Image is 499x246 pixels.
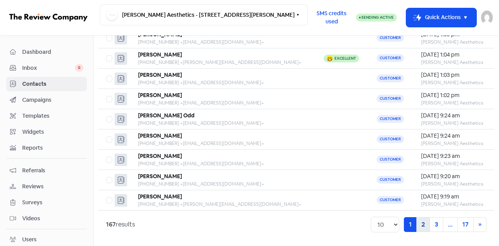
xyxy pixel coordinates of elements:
div: [DATE] 9:20 am [421,172,487,181]
a: 17 [457,217,474,232]
b: [PERSON_NAME] Odd [138,112,195,119]
div: [DATE] 9:24 am [421,111,487,120]
a: Videos [6,211,87,226]
a: Sending Active [356,13,397,22]
span: » [478,220,481,228]
div: [PHONE_NUMBER] <[EMAIL_ADDRESS][DOMAIN_NAME]> [138,39,308,46]
span: Referrals [22,166,83,175]
a: Campaigns [6,93,87,107]
span: Templates [22,112,83,120]
div: [DATE] 1:03 pm [421,71,487,79]
span: Customer [377,156,404,163]
div: Excellent [334,57,356,60]
div: Users [22,235,37,244]
b: [PERSON_NAME] [138,173,182,180]
span: Reviews [22,182,83,191]
span: Customer [377,135,404,143]
div: [PHONE_NUMBER] <[PERSON_NAME][EMAIL_ADDRESS][DOMAIN_NAME]> [138,59,308,66]
b: [PERSON_NAME] [138,193,182,200]
div: [DATE] 9:19 am [421,193,487,201]
div: results [106,220,135,229]
div: [PHONE_NUMBER] <[EMAIL_ADDRESS][DOMAIN_NAME]> [138,181,308,188]
span: Videos [22,214,83,223]
span: Customer [377,54,404,62]
div: [PHONE_NUMBER] <[EMAIL_ADDRESS][DOMAIN_NAME]> [138,79,308,86]
div: [PHONE_NUMBER] <[EMAIL_ADDRESS][DOMAIN_NAME]> [138,160,308,167]
button: Quick Actions [406,8,476,27]
span: Customer [377,196,404,204]
a: Inbox 0 [6,61,87,75]
div: [DATE] 9:24 am [421,132,487,140]
b: [PERSON_NAME] [138,132,182,139]
span: Inbox [22,64,75,72]
span: SMS credits used [314,9,349,26]
div: [DATE] 1:02 pm [421,91,487,99]
a: Reviews [6,179,87,194]
span: Surveys [22,198,83,207]
span: Contacts [22,80,83,88]
span: Customer [377,176,404,184]
div: [PERSON_NAME] Aesthetics [421,39,487,46]
div: [DATE] 1:04 pm [421,51,487,59]
a: 3 [430,217,443,232]
span: Customer [377,115,404,123]
a: Referrals [6,163,87,178]
span: Dashboard [22,48,83,56]
div: [PERSON_NAME] Aesthetics [421,201,487,208]
span: Customer [377,95,404,103]
button: [PERSON_NAME] Aesthetics - [STREET_ADDRESS][PERSON_NAME] [100,4,308,25]
a: 1 [404,217,417,232]
a: 2 [416,217,430,232]
div: [PHONE_NUMBER] <[EMAIL_ADDRESS][DOMAIN_NAME]> [138,140,308,147]
div: [PERSON_NAME] Aesthetics [421,181,487,188]
b: [PERSON_NAME] [138,92,182,99]
span: Customer [377,74,404,82]
div: [PERSON_NAME] Aesthetics [421,59,487,66]
a: Surveys [6,195,87,210]
a: Dashboard [6,45,87,59]
div: [DATE] 9:23 am [421,152,487,160]
div: [PERSON_NAME] Aesthetics [421,140,487,147]
b: [PERSON_NAME] [138,71,182,78]
div: [PHONE_NUMBER] <[EMAIL_ADDRESS][DOMAIN_NAME]> [138,99,308,106]
a: ... [443,217,458,232]
div: [PHONE_NUMBER] <[PERSON_NAME][EMAIL_ADDRESS][DOMAIN_NAME]> [138,201,308,208]
div: [PERSON_NAME] Aesthetics [421,120,487,127]
span: Reports [22,144,83,152]
strong: 167 [106,220,116,228]
a: Reports [6,141,87,155]
a: SMS credits used [308,13,356,21]
b: [PERSON_NAME] [138,152,182,159]
a: Next [473,217,487,232]
span: 0 [75,64,83,72]
div: [PHONE_NUMBER] <[EMAIL_ADDRESS][DOMAIN_NAME]> [138,120,308,127]
div: [PERSON_NAME] Aesthetics [421,79,487,86]
span: Campaigns [22,96,83,104]
div: [PERSON_NAME] Aesthetics [421,160,487,167]
img: User [481,11,493,25]
span: Sending Active [361,15,394,20]
span: Customer [377,34,404,42]
a: Widgets [6,125,87,139]
b: [PERSON_NAME] [138,51,182,58]
a: Templates [6,109,87,123]
div: [PERSON_NAME] Aesthetics [421,99,487,106]
span: Widgets [22,128,83,136]
a: Contacts [6,77,87,91]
